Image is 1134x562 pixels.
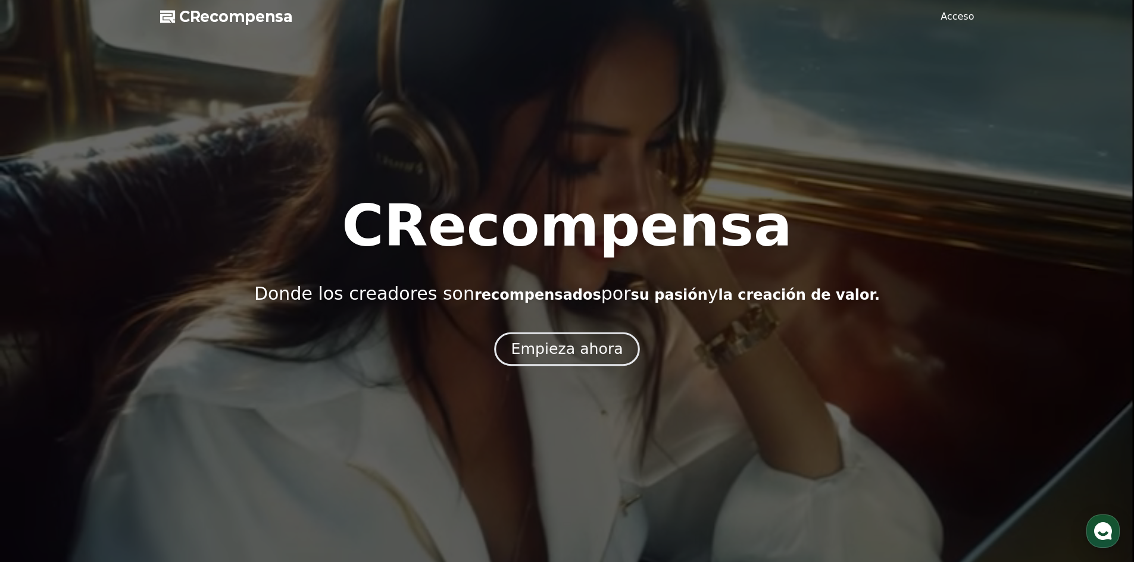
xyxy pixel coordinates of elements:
[941,10,974,24] a: Acceso
[160,7,292,26] a: CRecompensa
[4,377,79,407] a: Home
[342,193,792,259] font: CRecompensa
[99,395,134,405] span: Messages
[474,287,601,303] font: recompensados
[708,283,718,304] font: y
[511,340,623,357] font: Empieza ahora
[718,287,880,303] font: la creación de valor.
[498,345,636,356] a: Empieza ahora
[176,395,205,404] span: Settings
[254,283,474,304] font: Donde los creadores son
[179,8,292,25] font: CRecompensa
[30,395,51,404] span: Home
[494,332,640,366] button: Empieza ahora
[79,377,154,407] a: Messages
[154,377,229,407] a: Settings
[601,283,631,304] font: ​​por
[631,287,708,303] font: su pasión
[941,11,974,22] font: Acceso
